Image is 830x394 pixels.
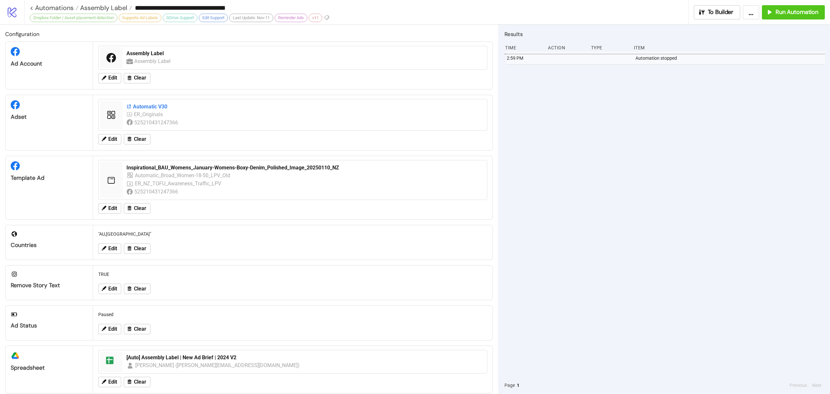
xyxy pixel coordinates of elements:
[134,286,146,292] span: Clear
[163,14,197,22] div: GDrive Support
[30,14,117,22] div: Dropbox Folder / Asset placement detection
[11,364,88,372] div: Spreadsheet
[78,4,127,12] span: Assembly Label
[547,42,586,54] div: Action
[134,75,146,81] span: Clear
[134,205,146,211] span: Clear
[30,5,78,11] a: < Automations
[776,8,818,16] span: Run Automation
[96,308,490,321] div: Paused
[504,42,543,54] div: Time
[124,73,150,83] button: Clear
[694,5,741,19] button: To Builder
[108,379,117,385] span: Edit
[11,60,88,68] div: Ad Account
[108,136,117,142] span: Edit
[11,322,88,329] div: Ad Status
[98,377,121,387] button: Edit
[515,382,521,389] button: 1
[96,228,490,240] div: "AU,[GEOGRAPHIC_DATA]"
[504,382,515,389] span: Page
[635,52,826,64] div: Automation stopped
[134,57,172,65] div: Assembly Label
[11,282,88,289] div: Remove Story Text
[134,188,179,196] div: 525210431247366
[98,203,121,214] button: Edit
[788,382,809,389] button: Previous
[506,52,544,64] div: 2:59 PM
[124,377,150,387] button: Clear
[134,326,146,332] span: Clear
[98,73,121,83] button: Edit
[98,243,121,254] button: Edit
[743,5,759,19] button: ...
[134,118,179,127] div: 525210431247366
[275,14,307,22] div: Reminder Ads
[134,379,146,385] span: Clear
[108,205,117,211] span: Edit
[5,30,493,38] h2: Configuration
[108,286,117,292] span: Edit
[134,110,164,118] div: ER_Originals
[126,354,483,361] div: [Auto] Assembly Label | New Ad Brief | 2024 V2
[762,5,825,19] button: Run Automation
[633,42,825,54] div: Item
[126,50,483,57] div: Assembly Label
[126,103,483,110] div: Automatic V30
[124,324,150,334] button: Clear
[135,361,300,369] div: [PERSON_NAME] ([PERSON_NAME][EMAIL_ADDRESS][DOMAIN_NAME])
[124,134,150,144] button: Clear
[124,243,150,254] button: Clear
[504,30,825,38] h2: Results
[98,324,121,334] button: Edit
[124,284,150,294] button: Clear
[11,241,88,249] div: Countries
[124,203,150,214] button: Clear
[134,246,146,252] span: Clear
[11,113,88,121] div: Adset
[108,326,117,332] span: Edit
[11,174,88,182] div: Template Ad
[126,164,478,171] div: Inspirational_BAU_Womens_January-Womens-Boxy-Denim_Polished_Image_20250110_NZ
[708,8,734,16] span: To Builder
[810,382,824,389] button: Next
[309,14,322,22] div: v11
[135,179,222,188] div: ER_NZ_TOFU_Awareness_Traffic_LPV
[134,136,146,142] span: Clear
[78,5,132,11] a: Assembly Label
[98,134,121,144] button: Edit
[229,14,273,22] div: Last Update: Nov-11
[98,284,121,294] button: Edit
[108,75,117,81] span: Edit
[119,14,161,22] div: Supports Ad Labels
[590,42,629,54] div: Type
[108,246,117,252] span: Edit
[135,171,231,179] div: Automatic_Broad_Women-18-50_LPV_Old
[96,268,490,280] div: TRUE
[199,14,228,22] div: Edit Support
